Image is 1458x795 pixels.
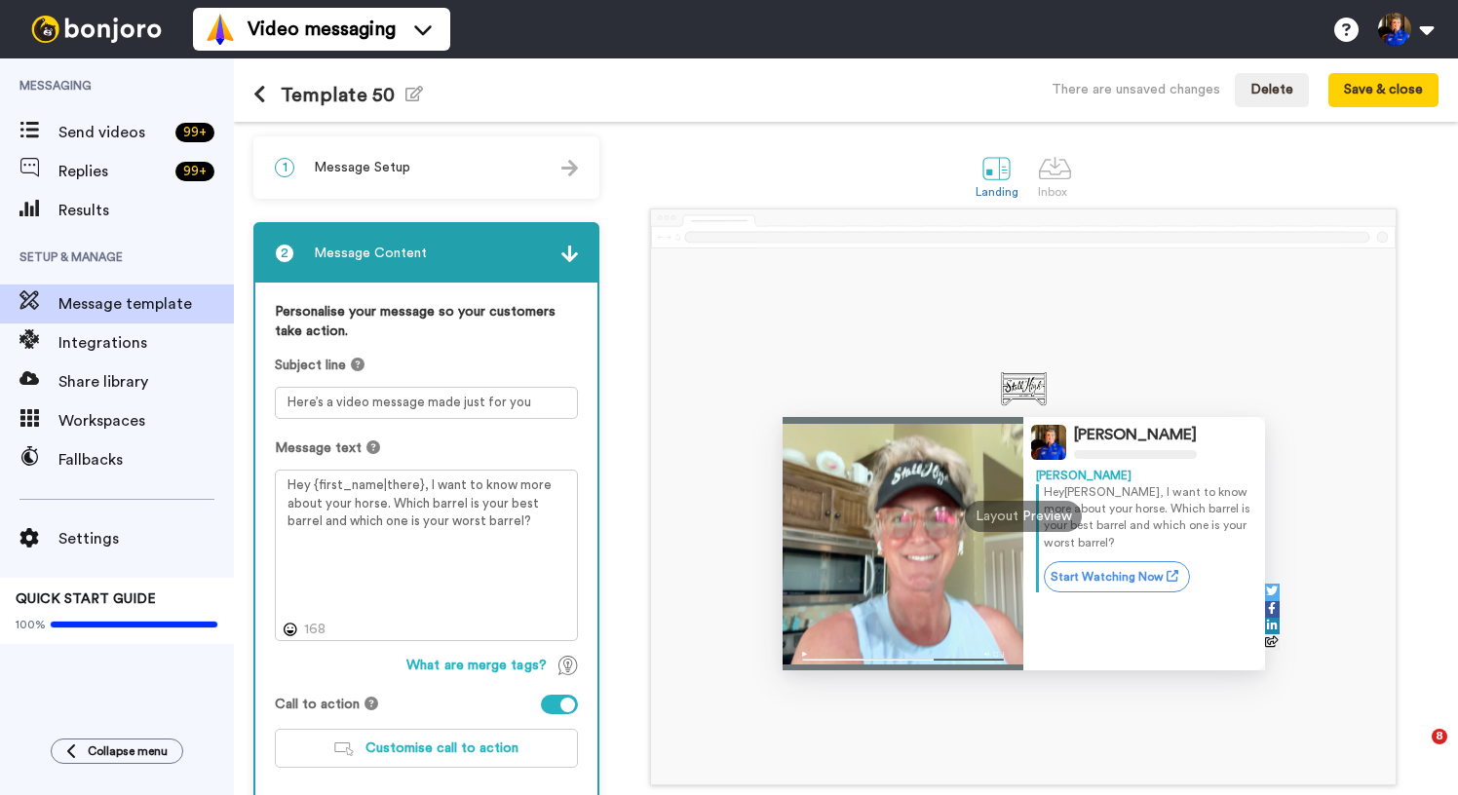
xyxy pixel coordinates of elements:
[561,246,578,262] img: arrow.svg
[248,16,396,43] span: Video messaging
[275,387,578,419] textarea: Here’s a video message made just for you
[175,162,214,181] div: 99 +
[275,438,362,458] span: Message text
[16,617,46,632] span: 100%
[314,244,427,263] span: Message Content
[965,501,1082,532] div: Layout Preview
[365,741,518,755] span: Customise call to action
[1031,425,1066,460] img: Profile Image
[58,121,168,144] span: Send videos
[966,141,1029,208] a: Landing
[1235,73,1309,108] button: Delete
[58,409,234,433] span: Workspaces
[58,199,234,222] span: Results
[783,642,1024,670] img: player-controls-full.svg
[334,742,354,756] img: customiseCTA.svg
[275,695,360,714] span: Call to action
[1052,80,1220,99] div: There are unsaved changes
[1074,426,1197,444] div: [PERSON_NAME]
[58,370,234,394] span: Share library
[1036,468,1252,484] div: [PERSON_NAME]
[1028,141,1082,208] a: Inbox
[1328,73,1439,108] button: Save & close
[558,656,578,675] img: TagTips.svg
[1044,484,1252,551] p: Hey [PERSON_NAME] , I want to know more about your horse. Which barrel is your best barrel and wh...
[253,84,423,106] h1: Template 50
[1392,729,1439,776] iframe: Intercom live chat
[1038,185,1072,199] div: Inbox
[561,160,578,176] img: arrow.svg
[88,743,168,759] span: Collapse menu
[275,302,578,341] label: Personalise your message so your customers take action.
[314,158,410,177] span: Message Setup
[23,16,170,43] img: bj-logo-header-white.svg
[406,656,547,675] span: What are merge tags?
[976,185,1019,199] div: Landing
[275,356,346,375] span: Subject line
[275,244,294,263] span: 2
[1432,729,1447,744] span: 8
[58,527,234,550] span: Settings
[175,123,214,142] div: 99 +
[253,136,599,199] div: 1Message Setup
[1044,561,1190,592] a: Start Watching Now
[205,14,236,45] img: vm-color.svg
[275,729,578,768] button: Customise call to action
[58,292,234,316] span: Message template
[1001,372,1047,407] img: 95e1a2ca-0990-4914-be20-74dba592ff73
[16,592,156,606] span: QUICK START GUIDE
[58,331,234,355] span: Integrations
[51,738,183,764] button: Collapse menu
[275,158,294,177] span: 1
[58,160,168,183] span: Replies
[58,448,234,472] span: Fallbacks
[275,470,578,641] textarea: Hey {first_name|there}, I want to know more about your horse. Which barrel is your best barrel an...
